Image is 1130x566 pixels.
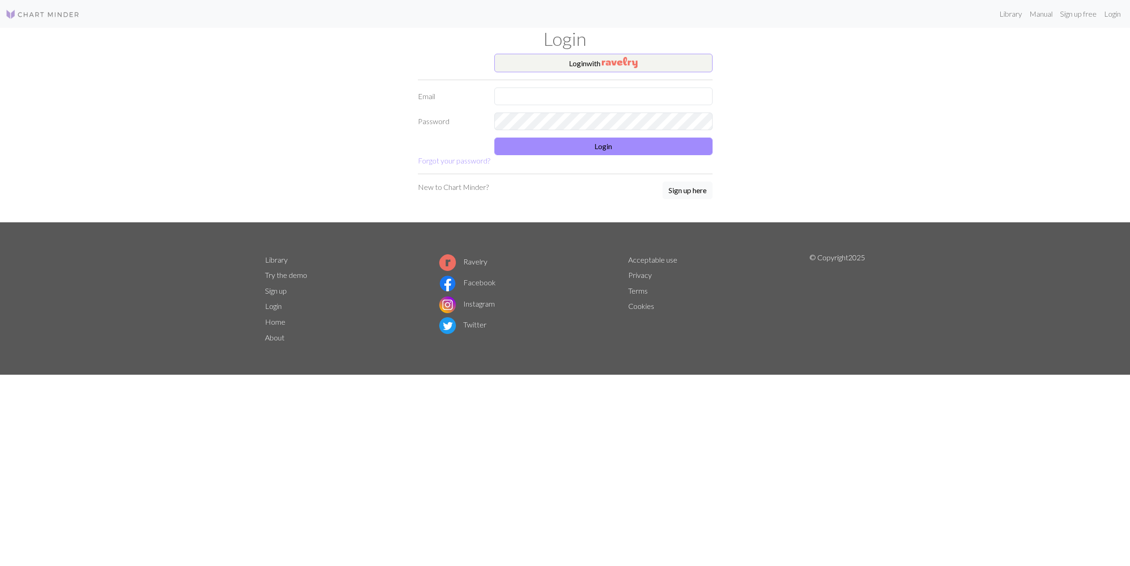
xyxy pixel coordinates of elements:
[418,156,490,165] a: Forgot your password?
[412,113,489,130] label: Password
[412,88,489,105] label: Email
[439,275,456,292] img: Facebook logo
[996,5,1026,23] a: Library
[265,255,288,264] a: Library
[439,257,487,266] a: Ravelry
[265,270,307,279] a: Try the demo
[809,252,865,346] p: © Copyright 2025
[628,255,677,264] a: Acceptable use
[663,182,713,199] button: Sign up here
[418,182,489,193] p: New to Chart Minder?
[1056,5,1100,23] a: Sign up free
[439,254,456,271] img: Ravelry logo
[439,317,456,334] img: Twitter logo
[439,296,456,313] img: Instagram logo
[628,270,652,279] a: Privacy
[265,317,285,326] a: Home
[494,138,713,155] button: Login
[265,302,282,310] a: Login
[494,54,713,72] button: Loginwith
[259,28,871,50] h1: Login
[1026,5,1056,23] a: Manual
[265,333,284,342] a: About
[265,286,287,295] a: Sign up
[628,286,648,295] a: Terms
[602,57,638,68] img: Ravelry
[439,320,486,329] a: Twitter
[439,278,496,287] a: Facebook
[6,9,80,20] img: Logo
[439,299,495,308] a: Instagram
[628,302,654,310] a: Cookies
[663,182,713,200] a: Sign up here
[1100,5,1124,23] a: Login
